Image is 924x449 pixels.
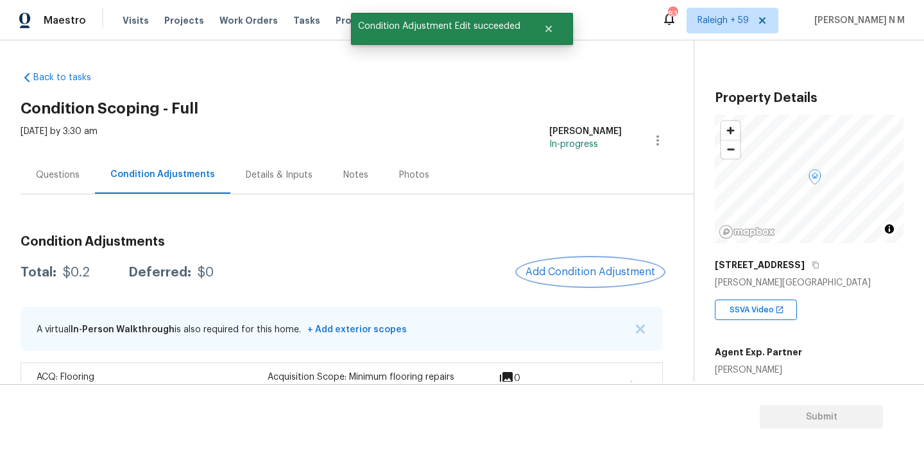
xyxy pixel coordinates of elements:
[809,14,905,27] span: [PERSON_NAME] N M
[715,258,805,271] h5: [STREET_ADDRESS]
[37,323,407,336] p: A virtual is also required for this home.
[715,364,802,377] div: [PERSON_NAME]
[21,125,98,156] div: [DATE] by 3:30 am
[636,325,645,334] img: X Button Icon
[809,169,821,189] div: Map marker
[36,169,80,182] div: Questions
[21,71,144,84] a: Back to tasks
[164,14,204,27] span: Projects
[198,266,214,279] div: $0
[21,266,56,279] div: Total:
[336,14,386,27] span: Properties
[697,14,749,27] span: Raleigh + 59
[882,221,897,237] button: Toggle attribution
[518,258,663,285] button: Add Condition Adjustment
[668,8,677,21] div: 833
[719,224,775,239] a: Mapbox homepage
[775,305,784,314] img: Open In New Icon
[721,140,740,158] span: Zoom out
[123,14,149,27] span: Visits
[721,140,740,158] button: Zoom out
[526,266,655,278] span: Add Condition Adjustment
[715,92,903,105] h3: Property Details
[886,222,893,236] span: Toggle attribution
[343,169,368,182] div: Notes
[304,325,407,334] span: + Add exterior scopes
[219,14,278,27] span: Work Orders
[715,276,903,289] div: [PERSON_NAME][GEOGRAPHIC_DATA]
[527,16,570,42] button: Close
[499,371,561,386] div: 0
[21,102,694,115] h2: Condition Scoping - Full
[399,169,429,182] div: Photos
[44,14,86,27] span: Maestro
[268,371,499,384] div: Acquisition Scope: Minimum flooring repairs
[351,13,527,40] span: Condition Adjustment Edit succeeded
[715,115,914,243] canvas: Map
[246,169,312,182] div: Details & Inputs
[715,300,797,320] div: SSVA Video
[715,346,802,359] h5: Agent Exp. Partner
[110,168,215,181] div: Condition Adjustments
[810,259,821,271] button: Copy Address
[730,303,779,316] span: SSVA Video
[63,266,90,279] div: $0.2
[128,266,191,279] div: Deferred:
[71,325,175,334] span: In-Person Walkthrough
[549,125,622,138] div: [PERSON_NAME]
[293,16,320,25] span: Tasks
[634,323,647,335] button: X Button Icon
[37,373,94,382] span: ACQ: Flooring
[721,121,740,140] button: Zoom in
[21,235,663,248] h3: Condition Adjustments
[549,140,598,149] span: In-progress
